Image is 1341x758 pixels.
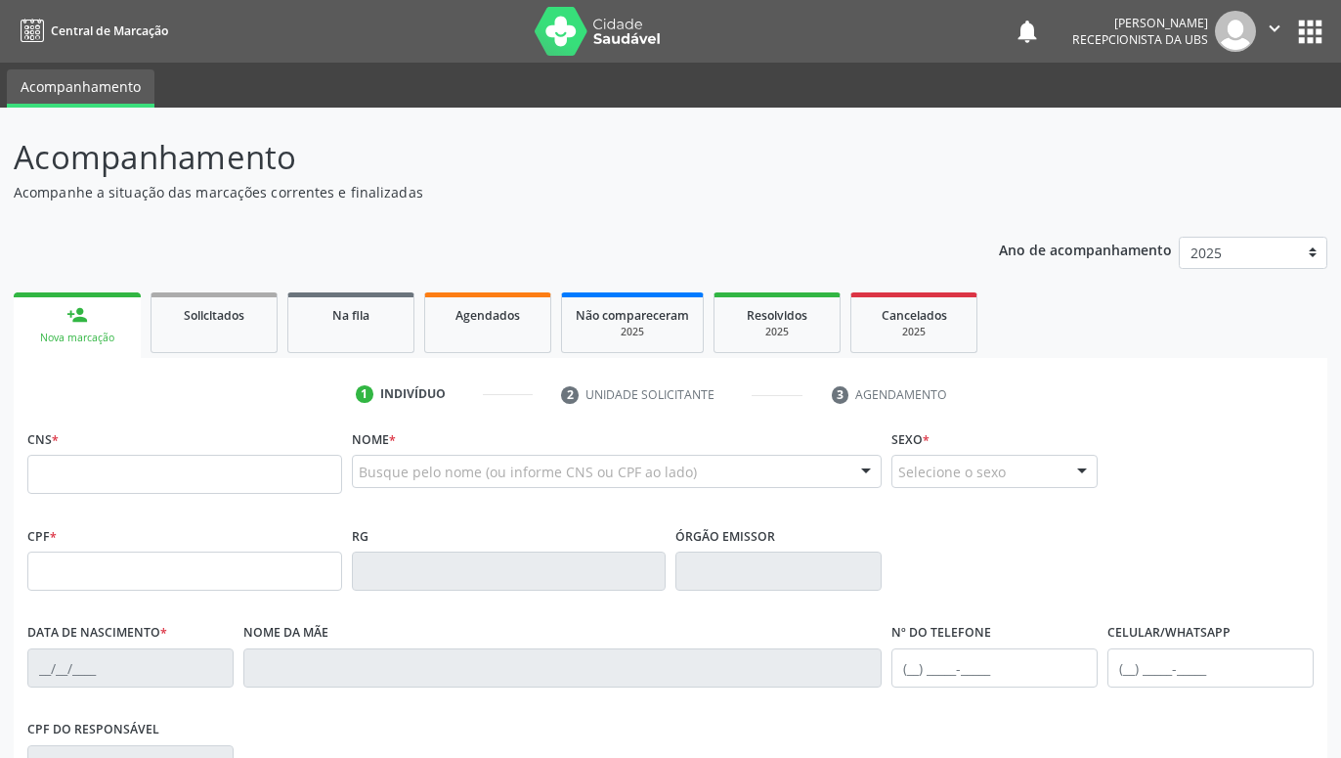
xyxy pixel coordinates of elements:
[27,618,167,648] label: Data de nascimento
[576,325,689,339] div: 2025
[14,182,933,202] p: Acompanhe a situação das marcações correntes e finalizadas
[891,424,930,455] label: Sexo
[380,385,446,403] div: Indivíduo
[1072,15,1208,31] div: [PERSON_NAME]
[14,15,168,47] a: Central de Marcação
[27,715,159,745] label: CPF do responsável
[1072,31,1208,48] span: Recepcionista da UBS
[455,307,520,324] span: Agendados
[1107,648,1314,688] input: (__) _____-_____
[1107,618,1231,648] label: Celular/WhatsApp
[184,307,244,324] span: Solicitados
[27,424,59,455] label: CNS
[14,133,933,182] p: Acompanhamento
[243,618,328,648] label: Nome da mãe
[27,521,57,552] label: CPF
[675,521,775,552] label: Órgão emissor
[891,618,991,648] label: Nº do Telefone
[1264,18,1285,39] i: 
[1215,11,1256,52] img: img
[1256,11,1293,52] button: 
[332,307,369,324] span: Na fila
[1293,15,1327,49] button: apps
[728,325,826,339] div: 2025
[51,22,168,39] span: Central de Marcação
[1014,18,1041,45] button: notifications
[999,237,1172,261] p: Ano de acompanhamento
[359,462,697,482] span: Busque pelo nome (ou informe CNS ou CPF ao lado)
[898,462,1006,482] span: Selecione o sexo
[7,69,154,108] a: Acompanhamento
[356,385,373,403] div: 1
[576,307,689,324] span: Não compareceram
[891,648,1098,688] input: (__) _____-_____
[882,307,947,324] span: Cancelados
[865,325,963,339] div: 2025
[66,304,88,326] div: person_add
[27,331,127,345] div: Nova marcação
[747,307,807,324] span: Resolvidos
[352,521,368,552] label: RG
[27,648,234,688] input: __/__/____
[352,424,396,455] label: Nome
